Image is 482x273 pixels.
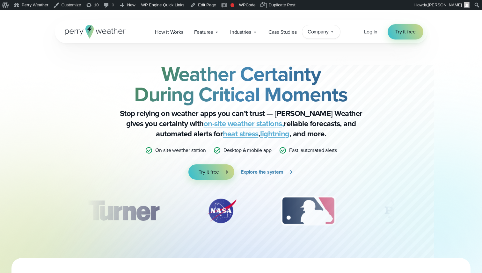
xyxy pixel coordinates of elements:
[155,147,206,154] p: On-site weather station
[199,195,244,227] img: NASA.svg
[274,195,342,227] div: 3 of 12
[194,28,213,36] span: Features
[241,168,283,176] span: Explore the system
[230,28,251,36] span: Industries
[78,195,169,227] div: 1 of 12
[188,164,234,180] a: Try it free
[199,195,244,227] div: 2 of 12
[241,164,293,180] a: Explore the system
[373,195,424,227] div: 4 of 12
[155,28,183,36] span: How it Works
[223,147,271,154] p: Desktop & mobile app
[308,28,329,36] span: Company
[87,195,395,230] div: slideshow
[373,195,424,227] img: PGA.svg
[289,147,337,154] p: Fast, automated alerts
[263,25,302,39] a: Case Studies
[230,3,234,7] div: Focus keyphrase not set
[274,195,342,227] img: MLB.svg
[223,128,259,140] a: heat stress
[428,3,462,7] span: [PERSON_NAME]
[150,25,189,39] a: How it Works
[78,195,169,227] img: Turner-Construction_1.svg
[113,108,369,139] p: Stop relying on weather apps you can’t trust — [PERSON_NAME] Weather gives you certainty with rel...
[134,59,348,109] strong: Weather Certainty During Critical Moments
[395,28,416,36] span: Try it free
[199,168,219,176] span: Try it free
[204,118,284,129] a: on-site weather stations,
[268,28,297,36] span: Case Studies
[364,28,377,36] a: Log in
[364,28,377,35] span: Log in
[260,128,289,140] a: lightning
[388,24,423,40] a: Try it free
